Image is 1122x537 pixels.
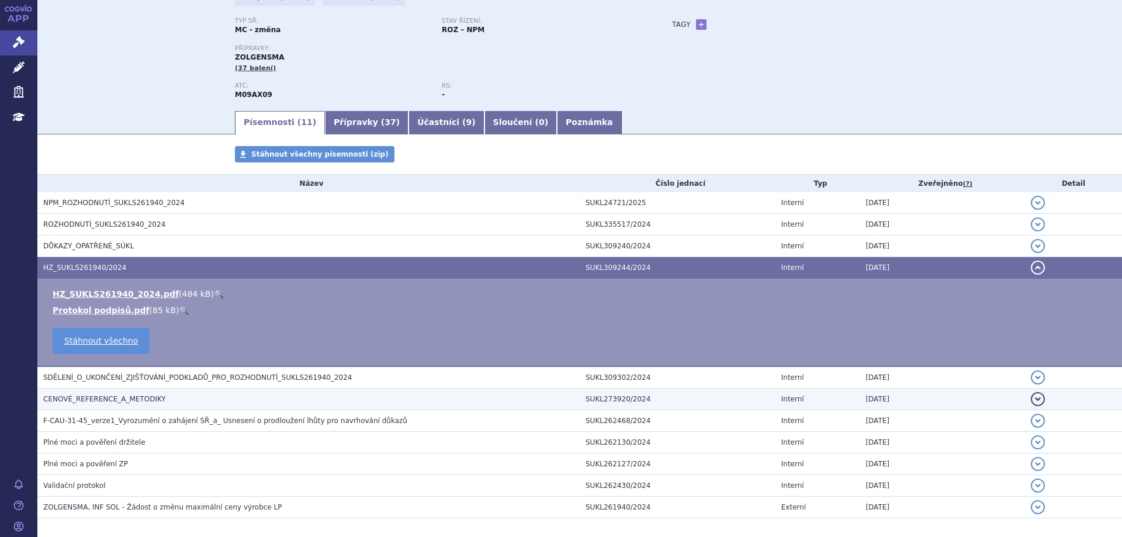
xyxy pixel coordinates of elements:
[580,475,775,497] td: SUKL262430/2024
[781,199,804,207] span: Interní
[781,481,804,490] span: Interní
[182,289,211,299] span: 484 kB
[1031,414,1045,428] button: detail
[235,45,649,52] p: Přípravky:
[860,257,1025,279] td: [DATE]
[580,192,775,214] td: SUKL24721/2025
[860,235,1025,257] td: [DATE]
[43,199,185,207] span: NPM_ROZHODNUTÍ_SUKLS261940_2024
[781,503,806,511] span: Externí
[580,432,775,453] td: SUKL262130/2024
[781,460,804,468] span: Interní
[580,453,775,475] td: SUKL262127/2024
[53,288,1110,300] li: ( )
[1031,435,1045,449] button: detail
[43,460,128,468] span: Plné moci a pověření ZP
[580,366,775,389] td: SUKL309302/2024
[1031,196,1045,210] button: detail
[1031,479,1045,493] button: detail
[580,175,775,192] th: Číslo jednací
[860,175,1025,192] th: Zveřejněno
[696,19,707,30] a: +
[860,410,1025,432] td: [DATE]
[235,146,394,162] a: Stáhnout všechny písemnosti (zip)
[557,111,622,134] a: Poznámka
[781,264,804,272] span: Interní
[1025,175,1122,192] th: Detail
[580,214,775,235] td: SUKL335517/2024
[43,503,282,511] span: ZOLGENSMA, INF SOL - Žádost o změnu maximální ceny výrobce LP
[43,373,352,382] span: SDĚLENÍ_O_UKONČENÍ_ZJIŠŤOVÁNÍ_PODKLADŮ_PRO_ROZHODNUTÍ_SUKLS261940_2024
[860,214,1025,235] td: [DATE]
[235,111,325,134] a: Písemnosti (11)
[1031,370,1045,384] button: detail
[235,26,280,34] strong: MC - změna
[325,111,408,134] a: Přípravky (37)
[408,111,484,134] a: Účastníci (9)
[43,220,165,228] span: ROZHODNUTÍ_SUKLS261940_2024
[775,175,860,192] th: Typ
[179,306,189,315] a: 🔍
[781,220,804,228] span: Interní
[235,91,272,99] strong: ONASEMNOGEN ABEPARVOVEK
[385,117,396,127] span: 37
[251,150,389,158] span: Stáhnout všechny písemnosti (zip)
[860,432,1025,453] td: [DATE]
[860,453,1025,475] td: [DATE]
[235,82,430,89] p: ATC:
[963,180,972,188] abbr: (?)
[781,417,804,425] span: Interní
[860,389,1025,410] td: [DATE]
[580,235,775,257] td: SUKL309240/2024
[580,410,775,432] td: SUKL262468/2024
[1031,392,1045,406] button: detail
[53,304,1110,316] li: ( )
[860,192,1025,214] td: [DATE]
[442,26,484,34] strong: ROZ – NPM
[781,438,804,446] span: Interní
[43,395,166,403] span: CENOVÉ_REFERENCE_A_METODIKY
[781,242,804,250] span: Interní
[301,117,312,127] span: 11
[43,438,146,446] span: Plné moci a pověření držitele
[214,289,224,299] a: 🔍
[860,366,1025,389] td: [DATE]
[781,395,804,403] span: Interní
[43,242,134,250] span: DŮKAZY_OPATŘENÉ_SÚKL
[860,475,1025,497] td: [DATE]
[53,306,150,315] a: Protokol podpisů.pdf
[53,289,179,299] a: HZ_SUKLS261940_2024.pdf
[1031,239,1045,253] button: detail
[580,389,775,410] td: SUKL273920/2024
[235,53,285,61] span: ZOLGENSMA
[235,64,276,72] span: (37 balení)
[1031,500,1045,514] button: detail
[442,82,637,89] p: RS:
[539,117,545,127] span: 0
[53,328,150,354] a: Stáhnout všechno
[860,497,1025,518] td: [DATE]
[442,91,445,99] strong: -
[1031,261,1045,275] button: detail
[484,111,557,134] a: Sloučení (0)
[1031,217,1045,231] button: detail
[580,257,775,279] td: SUKL309244/2024
[235,18,430,25] p: Typ SŘ:
[1031,457,1045,471] button: detail
[672,18,691,32] h3: Tagy
[442,18,637,25] p: Stav řízení:
[580,497,775,518] td: SUKL261940/2024
[781,373,804,382] span: Interní
[153,306,176,315] span: 85 kB
[466,117,472,127] span: 9
[43,264,126,272] span: HZ_SUKLS261940/2024
[43,481,106,490] span: Validační protokol
[37,175,580,192] th: Název
[43,417,407,425] span: F-CAU-31-45_verze1_Vyrozumění o zahájení SŘ_a_ Usnesení o prodloužení lhůty pro navrhování důkazů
